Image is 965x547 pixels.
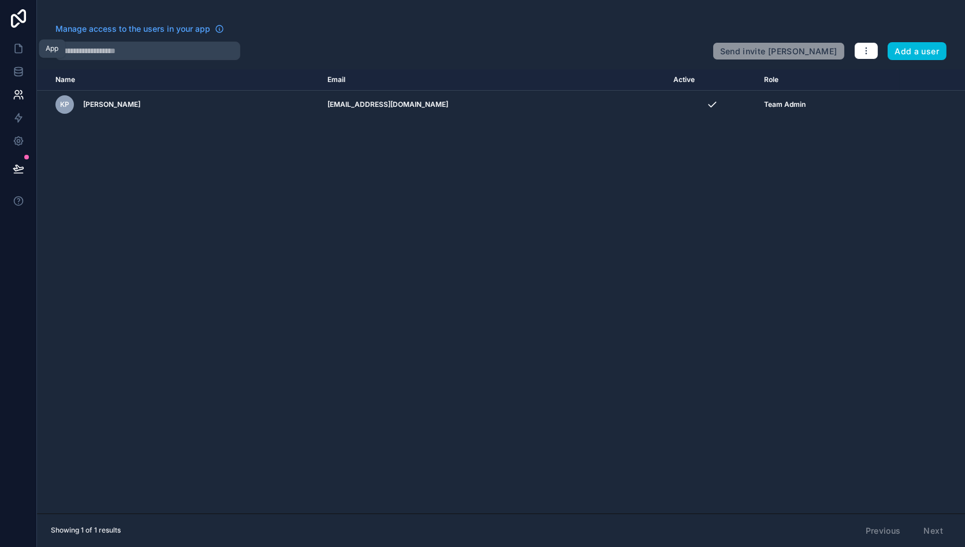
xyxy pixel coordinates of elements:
[764,100,806,109] span: Team Admin
[60,100,69,109] span: KP
[321,91,666,119] td: [EMAIL_ADDRESS][DOMAIN_NAME]
[37,69,965,513] div: scrollable content
[888,42,947,61] button: Add a user
[757,69,900,91] th: Role
[55,23,224,35] a: Manage access to the users in your app
[83,100,140,109] span: [PERSON_NAME]
[46,44,58,53] div: App
[51,526,121,535] span: Showing 1 of 1 results
[55,23,210,35] span: Manage access to the users in your app
[37,69,321,91] th: Name
[666,69,757,91] th: Active
[321,69,666,91] th: Email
